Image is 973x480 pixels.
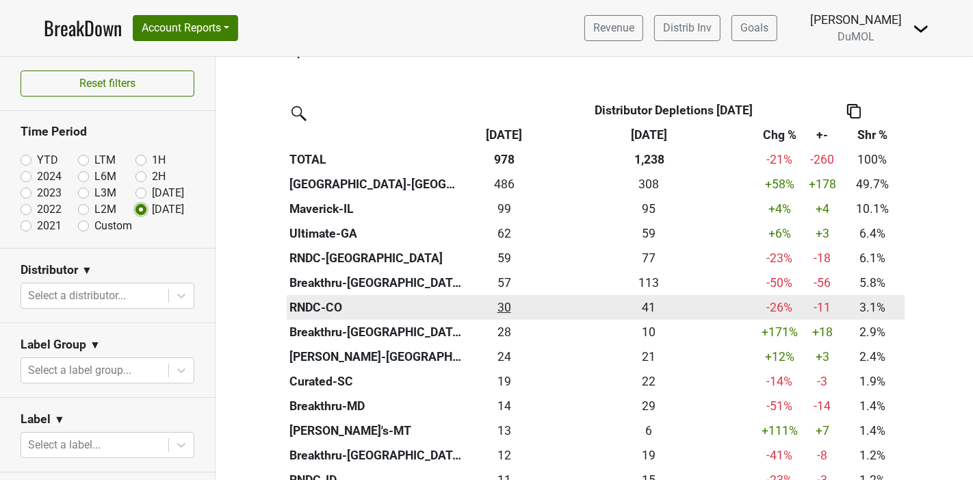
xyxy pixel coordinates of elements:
[287,295,465,320] th: RNDC-CO
[840,197,904,221] td: 10.1%
[465,418,543,443] td: 13.33
[287,246,465,270] th: RNDC-[GEOGRAPHIC_DATA]
[465,221,543,246] td: 62.49
[465,197,543,221] td: 99.165
[547,299,752,316] div: 41
[468,446,540,464] div: 12
[731,15,777,41] a: Goals
[547,372,752,390] div: 22
[755,418,804,443] td: +111 %
[152,201,184,218] label: [DATE]
[547,200,752,218] div: 95
[152,185,184,201] label: [DATE]
[807,175,837,193] div: +178
[152,168,166,185] label: 2H
[543,394,755,418] th: 28.500
[287,443,465,468] th: Breakthru-[GEOGRAPHIC_DATA]
[21,338,86,352] h3: Label Group
[468,372,540,390] div: 19
[94,185,116,201] label: L3M
[755,394,804,418] td: -51 %
[152,152,166,168] label: 1H
[465,320,543,344] td: 28
[654,15,721,41] a: Distrib Inv
[287,147,465,172] th: TOTAL
[840,320,904,344] td: 2.9%
[547,348,752,366] div: 21
[287,418,465,443] th: [PERSON_NAME]'s-MT
[755,270,804,295] td: -50 %
[287,221,465,246] th: Ultimate-GA
[838,30,874,43] span: DuMOL
[755,197,804,221] td: +4 %
[840,246,904,270] td: 6.1%
[547,397,752,415] div: 29
[465,394,543,418] td: 14
[465,443,543,468] td: 11.5
[547,249,752,267] div: 77
[37,201,62,218] label: 2022
[543,172,755,197] th: 307.832
[547,175,752,193] div: 308
[37,218,62,234] label: 2021
[840,123,904,147] th: Shr %: activate to sort column ascending
[90,337,101,353] span: ▼
[755,246,804,270] td: -23 %
[584,15,643,41] a: Revenue
[755,295,804,320] td: -26 %
[547,422,752,440] div: 6
[465,270,543,295] td: 57.002
[468,299,540,316] div: 30
[543,270,755,295] th: 113.166
[468,348,540,366] div: 24
[287,270,465,295] th: Breakthru-[GEOGRAPHIC_DATA]
[547,225,752,242] div: 59
[21,263,78,277] h3: Distributor
[287,101,309,123] img: filter
[21,125,194,139] h3: Time Period
[847,104,861,118] img: Copy to clipboard
[755,443,804,468] td: -41 %
[543,246,755,270] th: 77.167
[755,123,804,147] th: Chg %: activate to sort column ascending
[468,397,540,415] div: 14
[94,168,116,185] label: L6M
[810,11,902,29] div: [PERSON_NAME]
[37,152,58,168] label: YTD
[37,185,62,201] label: 2023
[840,221,904,246] td: 6.4%
[807,446,837,464] div: -8
[547,446,752,464] div: 19
[21,71,194,97] button: Reset filters
[840,270,904,295] td: 5.8%
[465,172,543,197] td: 486
[543,197,755,221] th: 95.333
[840,295,904,320] td: 3.1%
[287,344,465,369] th: [PERSON_NAME]-[GEOGRAPHIC_DATA]
[840,344,904,369] td: 2.4%
[547,323,752,341] div: 10
[840,369,904,394] td: 1.9%
[21,412,51,427] h3: Label
[810,153,834,166] span: -260
[807,274,837,292] div: -56
[468,175,540,193] div: 486
[807,397,837,415] div: -14
[807,372,837,390] div: -3
[804,123,840,147] th: +-: activate to sort column ascending
[807,225,837,242] div: +3
[543,320,755,344] th: 10.344
[287,172,465,197] th: [GEOGRAPHIC_DATA]-[GEOGRAPHIC_DATA]
[468,249,540,267] div: 59
[840,147,904,172] td: 100%
[840,172,904,197] td: 49.7%
[755,172,804,197] td: +58 %
[465,369,543,394] td: 19
[755,369,804,394] td: -14 %
[913,21,929,37] img: Dropdown Menu
[37,168,62,185] label: 2024
[465,344,543,369] td: 23.69
[807,299,837,316] div: -11
[543,443,755,468] th: 19.336
[543,123,755,147] th: Aug '24: activate to sort column ascending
